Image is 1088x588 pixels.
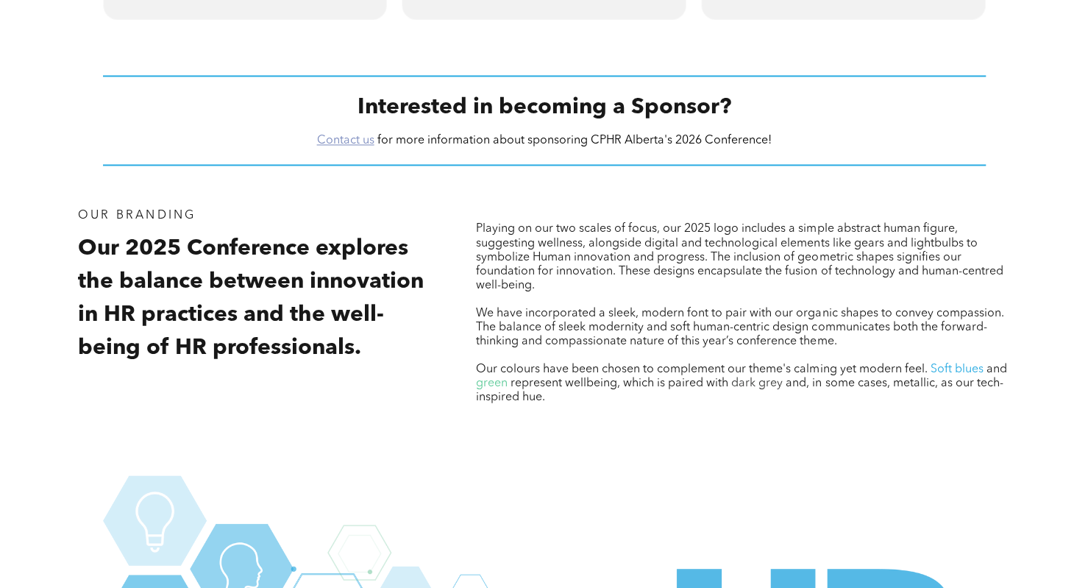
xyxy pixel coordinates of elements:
span: green [476,377,508,389]
span: We have incorporated a sleek, modern font to pair with our organic shapes to convey compassion. T... [476,307,1006,347]
span: Interested in becoming a Sponsor? [358,96,731,118]
span: Our colours have been chosen to complement our theme's calming yet modern feel. [476,363,927,375]
span: Our 2025 Conference explores the balance between innovation in HR practices and the well-being of... [78,237,424,358]
span: dark grey [731,377,783,389]
span: Soft blues [930,363,983,375]
span: Playing on our two scales of focus, our 2025 logo includes a simple abstract human figure, sugges... [476,223,1003,291]
span: and [986,363,1006,375]
a: Contact us [317,135,374,146]
span: Our Branding [78,210,196,222]
span: for more information about sponsoring CPHR Alberta's 2026 Conference! [377,135,772,146]
span: represent wellbeing, which is paired with [511,377,728,389]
